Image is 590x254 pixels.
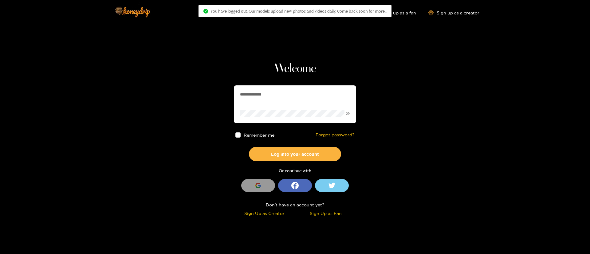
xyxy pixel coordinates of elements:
h1: Welcome [234,61,356,76]
div: Sign Up as Fan [297,210,355,217]
a: Sign up as a creator [428,10,479,15]
span: You have logged out. Our models upload new photos and videos daily. Come back soon for more.. [210,9,387,14]
span: check-circle [203,9,208,14]
a: Sign up as a fan [374,10,416,15]
div: Or continue with [234,167,356,174]
span: eye-invisible [346,111,350,115]
div: Sign Up as Creator [235,210,293,217]
button: Log into your account [249,147,341,161]
span: Remember me [244,133,274,137]
div: Don't have an account yet? [234,201,356,208]
a: Forgot password? [316,132,355,138]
